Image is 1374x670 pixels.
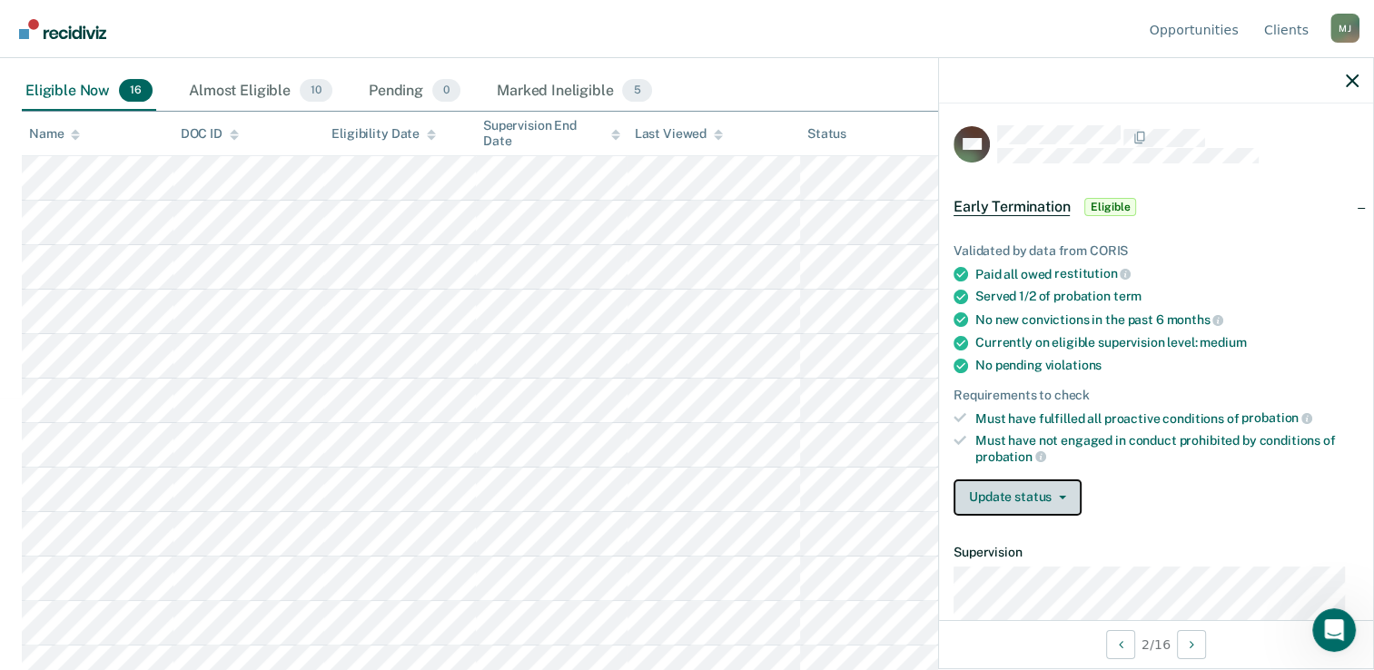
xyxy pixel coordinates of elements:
[939,620,1373,668] div: 2 / 16
[807,126,846,142] div: Status
[1084,198,1136,216] span: Eligible
[1113,289,1142,303] span: term
[975,266,1359,282] div: Paid all owed
[975,433,1359,464] div: Must have not engaged in conduct prohibited by conditions of
[975,289,1359,304] div: Served 1/2 of probation
[1241,410,1312,425] span: probation
[622,79,651,103] span: 5
[22,72,156,112] div: Eligible Now
[975,335,1359,350] div: Currently on eligible supervision level:
[1177,630,1206,659] button: Next Opportunity
[975,358,1359,373] div: No pending
[939,178,1373,236] div: Early TerminationEligible
[181,126,239,142] div: DOC ID
[975,449,1046,464] span: probation
[954,388,1359,403] div: Requirements to check
[1330,14,1359,43] button: Profile dropdown button
[483,118,620,149] div: Supervision End Date
[1044,358,1102,372] span: violations
[300,79,332,103] span: 10
[954,479,1082,516] button: Update status
[635,126,723,142] div: Last Viewed
[1330,14,1359,43] div: M J
[331,126,436,142] div: Eligibility Date
[29,126,80,142] div: Name
[365,72,464,112] div: Pending
[954,545,1359,560] dt: Supervision
[1200,335,1246,350] span: medium
[432,79,460,103] span: 0
[954,243,1359,259] div: Validated by data from CORIS
[493,72,656,112] div: Marked Ineligible
[1312,608,1356,652] iframe: Intercom live chat
[185,72,336,112] div: Almost Eligible
[975,311,1359,328] div: No new convictions in the past 6
[975,410,1359,427] div: Must have fulfilled all proactive conditions of
[1106,630,1135,659] button: Previous Opportunity
[1166,312,1223,327] span: months
[19,19,106,39] img: Recidiviz
[119,79,153,103] span: 16
[1054,266,1131,281] span: restitution
[954,198,1070,216] span: Early Termination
